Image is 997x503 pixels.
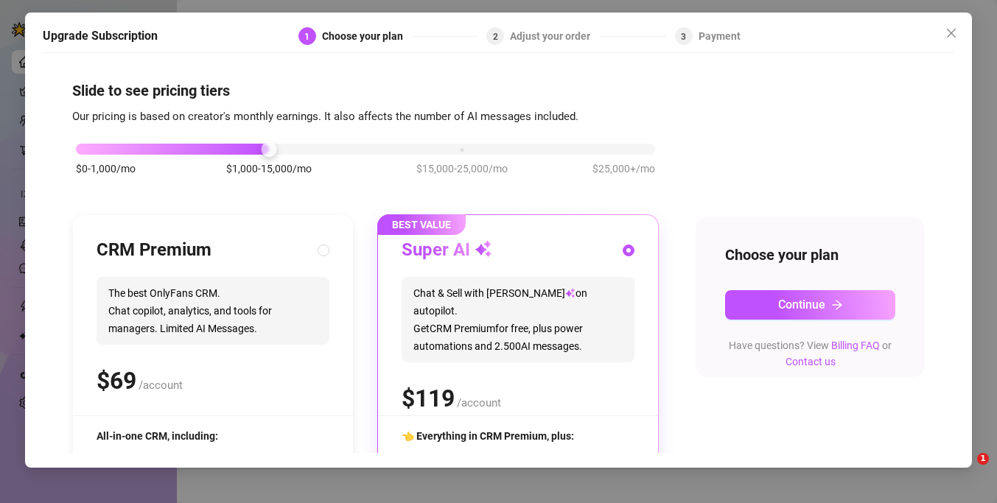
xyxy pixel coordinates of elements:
span: Have questions? View or [729,340,892,367]
h5: Upgrade Subscription [43,27,158,45]
div: Adjust your order [510,27,599,45]
span: $25,000+/mo [592,161,655,177]
span: 3 [681,32,686,42]
span: 👈 Everything in CRM Premium, plus: [402,430,574,442]
span: 2 [493,32,498,42]
span: BEST VALUE [377,214,466,235]
a: Contact us [786,356,836,367]
span: $0-1,000/mo [76,161,136,177]
span: 1 [304,32,309,42]
span: Close [940,27,963,39]
span: Chat & Sell with [PERSON_NAME] on autopilot. Get CRM Premium for free, plus power automations and... [402,277,634,362]
button: Close [940,21,963,45]
span: $ [402,384,455,412]
h3: Super AI [402,239,492,262]
iframe: Intercom live chat [947,453,982,488]
h4: Choose your plan [725,245,895,265]
h3: CRM Premium [97,239,211,262]
span: All-in-one CRM, including: [97,430,218,442]
span: AI Messages [97,452,190,464]
span: Izzy with AI Messages [402,452,545,464]
span: /account [139,379,183,392]
span: Continue [778,298,825,312]
span: /account [457,396,501,409]
span: 1 [977,453,989,465]
span: $ [97,367,136,395]
span: $1,000-15,000/mo [226,161,312,177]
a: Billing FAQ [831,340,880,351]
div: Choose your plan [322,27,412,45]
span: $15,000-25,000/mo [416,161,508,177]
span: close [945,27,957,39]
span: Our pricing is based on creator's monthly earnings. It also affects the number of AI messages inc... [72,110,578,123]
h4: Slide to see pricing tiers [72,80,925,101]
button: Continuearrow-right [725,290,895,320]
span: arrow-right [831,299,843,311]
div: Payment [699,27,741,45]
span: The best OnlyFans CRM. Chat copilot, analytics, and tools for managers. Limited AI Messages. [97,277,329,345]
